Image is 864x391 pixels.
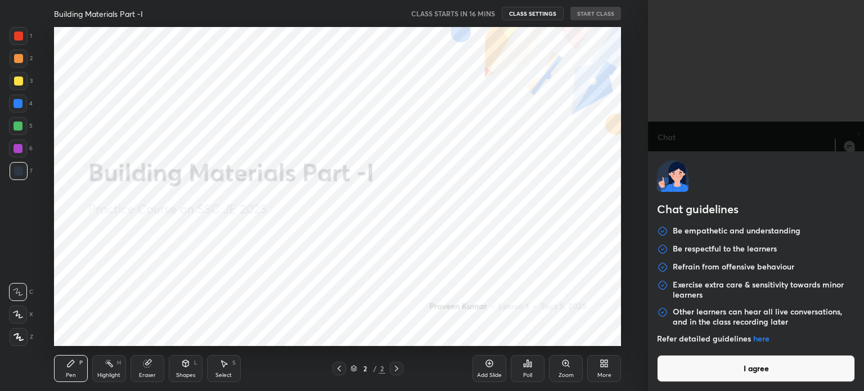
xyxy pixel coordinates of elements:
[673,262,794,273] p: Refrain from offensive behaviour
[194,360,197,366] div: L
[411,8,495,19] h5: CLASS STARTS IN 16 MINS
[176,372,195,378] div: Shapes
[359,365,371,372] div: 2
[10,50,33,68] div: 2
[97,372,120,378] div: Highlight
[597,372,611,378] div: More
[9,140,33,158] div: 6
[657,334,855,344] p: Refer detailed guidelines
[379,363,385,374] div: 2
[559,372,574,378] div: Zoom
[673,307,855,327] p: Other learners can hear all live conversations, and in the class recording later
[523,372,532,378] div: Poll
[10,72,33,90] div: 3
[10,27,32,45] div: 1
[9,305,33,323] div: X
[215,372,232,378] div: Select
[373,365,376,372] div: /
[10,162,33,180] div: 7
[9,117,33,135] div: 5
[673,226,800,237] p: Be empathetic and understanding
[502,7,564,20] button: CLASS SETTINGS
[673,280,855,300] p: Exercise extra care & sensitivity towards minor learners
[9,283,33,301] div: C
[79,360,83,366] div: P
[10,328,33,346] div: Z
[673,244,777,255] p: Be respectful to the learners
[477,372,502,378] div: Add Slide
[117,360,121,366] div: H
[753,333,769,344] a: here
[66,372,76,378] div: Pen
[657,201,855,220] h2: Chat guidelines
[54,8,143,19] h4: Building Materials Part -I
[9,95,33,113] div: 4
[232,360,236,366] div: S
[139,372,156,378] div: Eraser
[657,355,855,382] button: I agree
